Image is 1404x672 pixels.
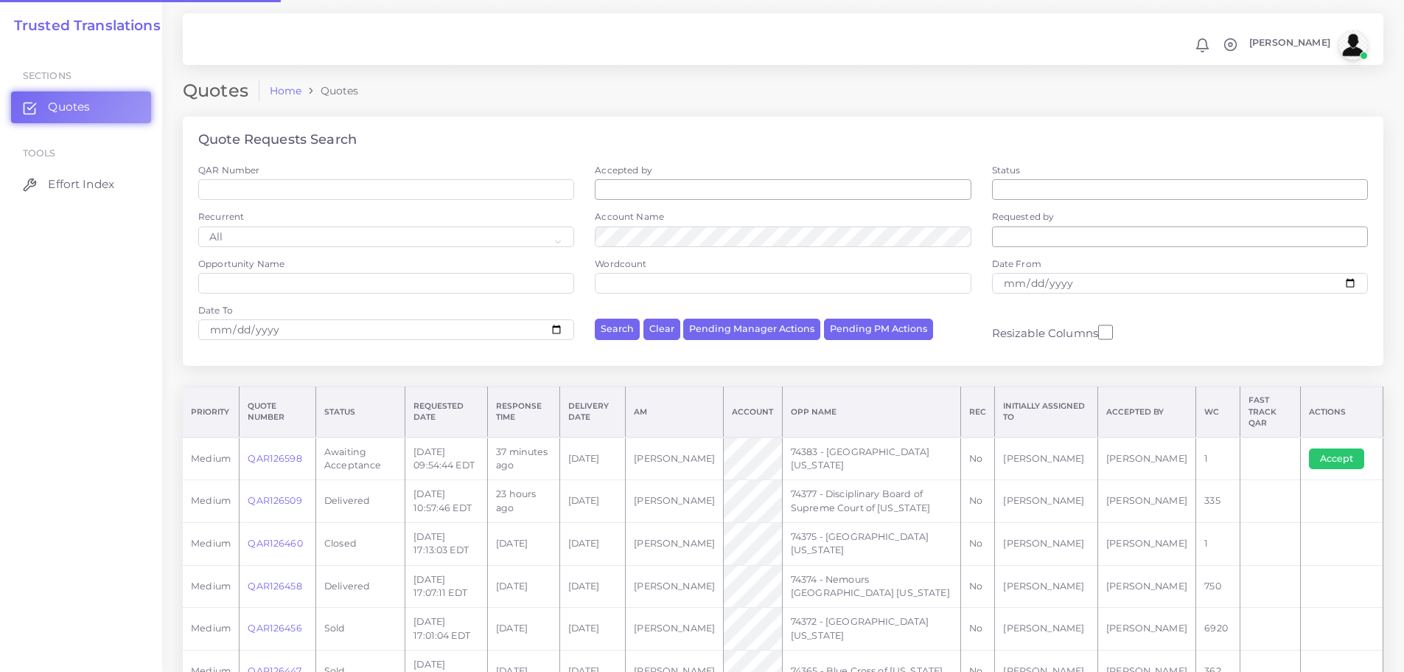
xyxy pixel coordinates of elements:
[626,565,724,608] td: [PERSON_NAME]
[183,387,240,437] th: Priority
[183,80,259,102] h2: Quotes
[992,323,1113,342] label: Resizable Columns
[11,169,151,200] a: Effort Index
[782,522,960,565] td: 74375 - [GEOGRAPHIC_DATA] [US_STATE]
[559,608,626,651] td: [DATE]
[4,18,161,35] a: Trusted Translations
[191,581,231,592] span: medium
[782,565,960,608] td: 74374 - Nemours [GEOGRAPHIC_DATA] [US_STATE]
[626,437,724,480] td: [PERSON_NAME]
[1196,608,1240,651] td: 6920
[595,210,664,223] label: Account Name
[643,319,680,340] button: Clear
[782,480,960,523] td: 74377 - Disciplinary Board of Supreme Court of [US_STATE]
[198,210,244,223] label: Recurrent
[782,437,960,480] td: 74383 - [GEOGRAPHIC_DATA] [US_STATE]
[724,387,782,437] th: Account
[1196,565,1240,608] td: 750
[198,164,259,176] label: QAR Number
[960,565,994,608] td: No
[23,148,56,159] span: Tools
[595,164,652,176] label: Accepted by
[315,608,405,651] td: Sold
[559,387,626,437] th: Delivery Date
[405,480,488,523] td: [DATE] 10:57:46 EDT
[1309,452,1375,463] a: Accept
[487,387,559,437] th: Response Time
[23,70,71,81] span: Sections
[992,210,1055,223] label: Requested by
[1240,387,1300,437] th: Fast Track QAR
[487,565,559,608] td: [DATE]
[1196,522,1240,565] td: 1
[1242,30,1373,60] a: [PERSON_NAME]avatar
[1097,608,1195,651] td: [PERSON_NAME]
[683,319,820,340] button: Pending Manager Actions
[1097,522,1195,565] td: [PERSON_NAME]
[1097,437,1195,480] td: [PERSON_NAME]
[1338,30,1368,60] img: avatar
[782,387,960,437] th: Opp Name
[191,453,231,464] span: medium
[824,319,933,340] button: Pending PM Actions
[995,480,1098,523] td: [PERSON_NAME]
[405,522,488,565] td: [DATE] 17:13:03 EDT
[248,581,301,592] a: QAR126458
[626,480,724,523] td: [PERSON_NAME]
[48,176,114,193] span: Effort Index
[1097,480,1195,523] td: [PERSON_NAME]
[301,83,358,98] li: Quotes
[487,608,559,651] td: [DATE]
[782,608,960,651] td: 74372 - [GEOGRAPHIC_DATA] [US_STATE]
[315,480,405,523] td: Delivered
[405,565,488,608] td: [DATE] 17:07:11 EDT
[626,522,724,565] td: [PERSON_NAME]
[559,522,626,565] td: [DATE]
[191,538,231,549] span: medium
[487,437,559,480] td: 37 minutes ago
[315,437,405,480] td: Awaiting Acceptance
[270,83,302,98] a: Home
[960,608,994,651] td: No
[995,387,1098,437] th: Initially Assigned to
[405,387,488,437] th: Requested Date
[248,538,302,549] a: QAR126460
[1309,448,1364,469] button: Accept
[559,437,626,480] td: [DATE]
[48,99,90,115] span: Quotes
[198,304,233,316] label: Date To
[315,387,405,437] th: Status
[487,522,559,565] td: [DATE]
[315,565,405,608] td: Delivered
[626,387,724,437] th: AM
[198,132,357,148] h4: Quote Requests Search
[960,522,994,565] td: No
[191,495,231,506] span: medium
[595,319,640,340] button: Search
[626,608,724,651] td: [PERSON_NAME]
[960,387,994,437] th: REC
[1098,323,1113,342] input: Resizable Columns
[1249,38,1330,48] span: [PERSON_NAME]
[1300,387,1383,437] th: Actions
[240,387,316,437] th: Quote Number
[559,565,626,608] td: [DATE]
[1097,387,1195,437] th: Accepted by
[595,257,646,270] label: Wordcount
[960,480,994,523] td: No
[1196,437,1240,480] td: 1
[487,480,559,523] td: 23 hours ago
[995,565,1098,608] td: [PERSON_NAME]
[992,164,1021,176] label: Status
[248,495,301,506] a: QAR126509
[248,623,301,634] a: QAR126456
[248,453,301,464] a: QAR126598
[1097,565,1195,608] td: [PERSON_NAME]
[191,623,231,634] span: medium
[960,437,994,480] td: No
[11,91,151,122] a: Quotes
[559,480,626,523] td: [DATE]
[315,522,405,565] td: Closed
[405,437,488,480] td: [DATE] 09:54:44 EDT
